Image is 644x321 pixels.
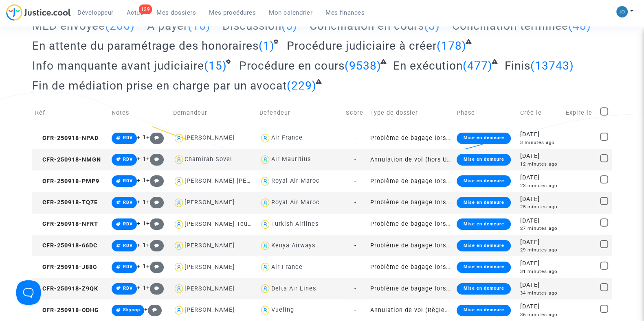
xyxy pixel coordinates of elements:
[520,182,560,189] div: 23 minutes ago
[13,21,20,28] img: website_grey.svg
[185,134,235,141] div: [PERSON_NAME]
[345,59,381,72] span: (9538)
[367,127,454,149] td: Problème de bagage lors d'un voyage en avion
[271,156,310,163] div: Air Mauritius
[271,199,319,206] div: Royal Air Maroc
[259,175,271,187] img: icon-user.svg
[123,135,133,140] span: RDV
[137,263,146,270] span: + 1
[101,48,125,53] div: Mots-clés
[343,98,367,127] td: Score
[563,98,597,127] td: Expire le
[457,133,510,144] div: Mise en demeure
[457,305,510,316] div: Mise en demeure
[393,59,463,72] span: En exécution
[367,149,454,170] td: Annulation de vol (hors UE - Convention de [GEOGRAPHIC_DATA])
[520,195,560,204] div: [DATE]
[144,306,162,313] span: +
[123,264,133,269] span: RDV
[262,7,319,19] a: Mon calendrier
[33,47,40,54] img: tab_domain_overview_orange.svg
[520,311,560,318] div: 36 minutes ago
[209,9,256,16] span: Mes procédures
[185,285,235,292] div: [PERSON_NAME]
[123,221,133,227] span: RDV
[367,256,454,278] td: Problème de bagage lors d'un voyage en avion
[520,225,560,232] div: 27 minutes ago
[269,9,312,16] span: Mon calendrier
[271,177,319,184] div: Royal Air Maroc
[156,9,196,16] span: Mes dossiers
[42,48,63,53] div: Domaine
[173,261,185,273] img: icon-user.svg
[185,264,235,271] div: [PERSON_NAME]
[123,157,133,162] span: RDV
[520,139,560,146] div: 3 minutes ago
[204,59,227,72] span: (15)
[520,238,560,247] div: [DATE]
[259,154,271,166] img: icon-user.svg
[35,221,98,227] span: CFR-250918-NFRT
[123,200,133,205] span: RDV
[173,132,185,144] img: icon-user.svg
[21,21,92,28] div: Domaine: [DOMAIN_NAME]
[35,285,98,292] span: CFR-250918-Z9QK
[123,243,133,248] span: RDV
[530,59,574,72] span: (13743)
[520,259,560,268] div: [DATE]
[354,221,356,227] span: -
[137,177,146,184] span: + 1
[457,175,510,187] div: Mise en demeure
[32,39,259,52] span: En attente du paramétrage des honoraires
[13,13,20,20] img: logo_orange.svg
[520,281,560,290] div: [DATE]
[23,13,40,20] div: v 4.0.25
[146,242,164,249] span: +
[259,197,271,209] img: icon-user.svg
[367,299,454,321] td: Annulation de vol (Règlement CE n°261/2004)
[257,98,343,127] td: Defendeur
[137,199,146,205] span: + 1
[354,178,356,185] span: -
[271,242,315,249] div: Kenya Airways
[137,155,146,162] span: + 1
[457,197,510,208] div: Mise en demeure
[202,7,262,19] a: Mes procédures
[520,247,560,253] div: 29 minutes ago
[150,7,202,19] a: Mes dossiers
[367,214,454,235] td: Problème de bagage lors d'un voyage en avion
[16,280,41,305] iframe: Help Scout Beacon - Open
[123,178,133,183] span: RDV
[520,161,560,168] div: 12 minutes ago
[146,263,164,270] span: +
[520,152,560,161] div: [DATE]
[354,242,356,249] span: -
[354,264,356,271] span: -
[146,199,164,205] span: +
[185,177,287,184] div: [PERSON_NAME] [PERSON_NAME]
[146,284,164,291] span: +
[170,98,257,127] td: Demandeur
[6,4,71,21] img: jc-logo.svg
[137,134,146,141] span: + 1
[137,220,146,227] span: + 1
[109,98,170,127] td: Notes
[457,154,510,165] div: Mise en demeure
[173,175,185,187] img: icon-user.svg
[185,221,268,227] div: [PERSON_NAME] Teugambo
[146,220,164,227] span: +
[457,262,510,273] div: Mise en demeure
[139,4,152,14] div: 129
[137,242,146,249] span: + 1
[35,242,97,249] span: CFR-250918-66DC
[173,304,185,316] img: icon-user.svg
[354,199,356,206] span: -
[520,268,560,275] div: 31 minutes ago
[127,9,144,16] span: Actus
[259,39,275,52] span: (1)
[173,283,185,295] img: icon-user.svg
[520,290,560,297] div: 34 minutes ago
[520,130,560,139] div: [DATE]
[259,132,271,144] img: icon-user.svg
[32,79,287,92] span: Fin de médiation prise en charge par un avocat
